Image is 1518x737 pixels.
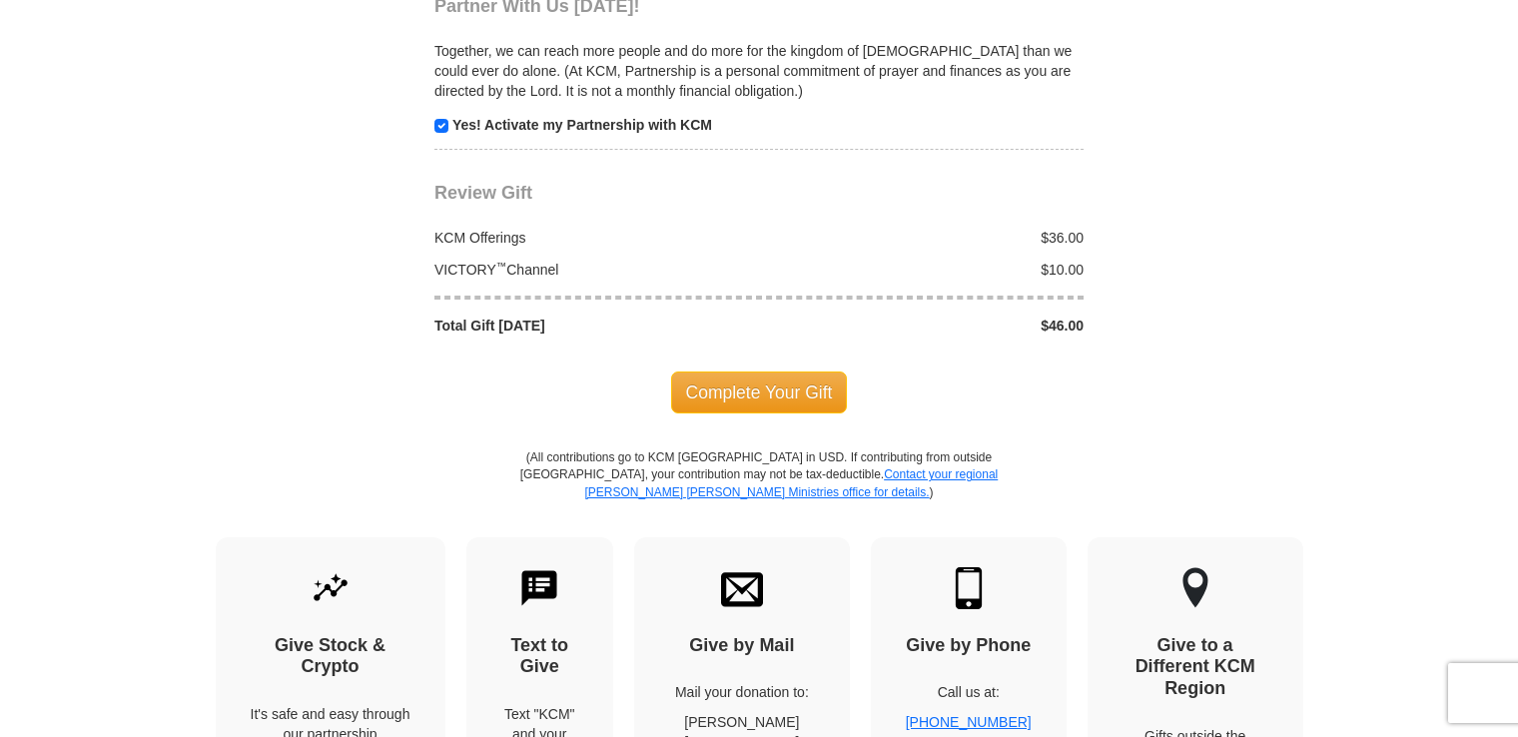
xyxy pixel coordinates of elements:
div: $36.00 [759,228,1095,248]
img: other-region [1181,567,1209,609]
p: (All contributions go to KCM [GEOGRAPHIC_DATA] in USD. If contributing from outside [GEOGRAPHIC_D... [519,449,999,536]
a: Contact your regional [PERSON_NAME] [PERSON_NAME] Ministries office for details. [584,467,998,498]
span: Review Gift [434,183,532,203]
div: $10.00 [759,260,1095,280]
p: Call us at: [906,682,1032,702]
h4: Give by Phone [906,635,1032,657]
span: Complete Your Gift [671,371,848,413]
div: VICTORY Channel [424,260,760,280]
p: Together, we can reach more people and do more for the kingdom of [DEMOGRAPHIC_DATA] than we coul... [434,41,1084,101]
h4: Give to a Different KCM Region [1123,635,1268,700]
strong: Yes! Activate my Partnership with KCM [452,117,712,133]
img: envelope.svg [721,567,763,609]
div: Total Gift [DATE] [424,316,760,336]
p: Mail your donation to: [669,682,815,702]
img: give-by-stock.svg [310,567,352,609]
div: KCM Offerings [424,228,760,248]
h4: Give by Mail [669,635,815,657]
a: [PHONE_NUMBER] [906,714,1032,730]
div: $46.00 [759,316,1095,336]
img: text-to-give.svg [518,567,560,609]
h4: Text to Give [501,635,579,678]
sup: ™ [496,260,507,272]
h4: Give Stock & Crypto [251,635,410,678]
img: mobile.svg [948,567,990,609]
